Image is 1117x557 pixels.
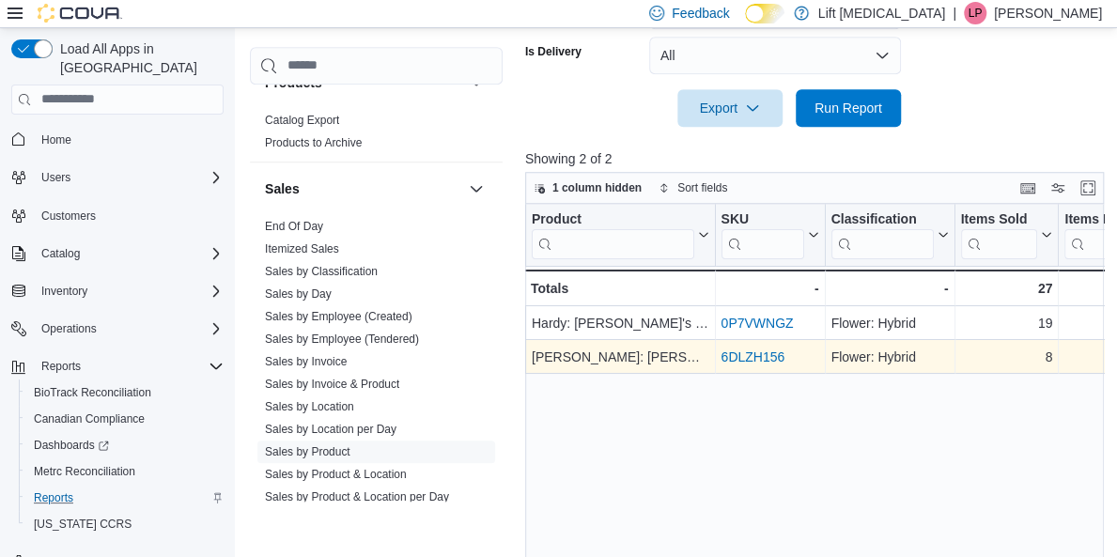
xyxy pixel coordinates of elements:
[994,2,1102,24] p: [PERSON_NAME]
[4,202,231,229] button: Customers
[721,349,784,364] a: 6DLZH156
[26,487,224,509] span: Reports
[649,37,901,74] button: All
[960,277,1052,300] div: 27
[960,210,1052,258] button: Items Sold
[960,210,1037,258] div: Items Sold
[34,385,151,400] span: BioTrack Reconciliation
[960,312,1052,334] div: 19
[721,210,818,258] button: SKU
[19,511,231,537] button: [US_STATE] CCRS
[265,467,407,482] span: Sales by Product & Location
[41,209,96,224] span: Customers
[265,422,396,437] span: Sales by Location per Day
[26,434,116,456] a: Dashboards
[689,89,771,127] span: Export
[41,246,80,261] span: Catalog
[41,321,97,336] span: Operations
[265,114,339,127] a: Catalog Export
[721,277,818,300] div: -
[34,280,95,302] button: Inventory
[26,487,81,509] a: Reports
[830,277,948,300] div: -
[41,284,87,299] span: Inventory
[265,310,412,323] a: Sales by Employee (Created)
[265,241,339,256] span: Itemized Sales
[41,170,70,185] span: Users
[19,485,231,511] button: Reports
[265,468,407,481] a: Sales by Product & Location
[265,333,419,346] a: Sales by Employee (Tendered)
[265,309,412,324] span: Sales by Employee (Created)
[34,280,224,302] span: Inventory
[19,432,231,458] a: Dashboards
[34,490,73,505] span: Reports
[830,210,948,258] button: Classification
[265,378,399,391] a: Sales by Invoice & Product
[34,355,88,378] button: Reports
[532,346,709,368] div: [PERSON_NAME]: [PERSON_NAME] of Eden 1g
[34,355,224,378] span: Reports
[250,109,503,162] div: Products
[34,129,79,151] a: Home
[960,210,1037,228] div: Items Sold
[265,242,339,255] a: Itemized Sales
[53,39,224,77] span: Load All Apps in [GEOGRAPHIC_DATA]
[41,359,81,374] span: Reports
[677,89,783,127] button: Export
[265,219,323,234] span: End Of Day
[265,264,378,279] span: Sales by Classification
[265,265,378,278] a: Sales by Classification
[34,317,224,340] span: Operations
[34,205,103,227] a: Customers
[532,210,694,258] div: Product
[26,513,139,535] a: [US_STATE] CCRS
[34,166,224,189] span: Users
[41,132,71,147] span: Home
[814,99,882,117] span: Run Report
[265,179,300,198] h3: Sales
[265,286,332,302] span: Sales by Day
[265,179,461,198] button: Sales
[265,399,354,414] span: Sales by Location
[4,278,231,304] button: Inventory
[1047,177,1069,199] button: Display options
[34,438,109,453] span: Dashboards
[34,411,145,426] span: Canadian Compliance
[525,44,582,59] label: Is Delivery
[265,400,354,413] a: Sales by Location
[830,210,933,228] div: Classification
[250,215,503,538] div: Sales
[531,277,709,300] div: Totals
[265,287,332,301] a: Sales by Day
[265,444,350,459] span: Sales by Product
[465,71,488,94] button: Products
[796,89,901,127] button: Run Report
[34,242,87,265] button: Catalog
[265,423,396,436] a: Sales by Location per Day
[26,460,143,483] a: Metrc Reconciliation
[960,346,1052,368] div: 8
[525,149,1110,168] p: Showing 2 of 2
[953,2,956,24] p: |
[34,166,78,189] button: Users
[19,458,231,485] button: Metrc Reconciliation
[34,517,132,532] span: [US_STATE] CCRS
[26,460,224,483] span: Metrc Reconciliation
[830,346,948,368] div: Flower: Hybrid
[830,312,948,334] div: Flower: Hybrid
[532,210,694,228] div: Product
[465,178,488,200] button: Sales
[265,135,362,150] span: Products to Archive
[19,379,231,406] button: BioTrack Reconciliation
[26,381,224,404] span: BioTrack Reconciliation
[964,2,986,24] div: Leon Porcher
[672,4,729,23] span: Feedback
[4,353,231,379] button: Reports
[265,332,419,347] span: Sales by Employee (Tendered)
[721,210,803,228] div: SKU
[19,406,231,432] button: Canadian Compliance
[265,136,362,149] a: Products to Archive
[265,490,449,503] a: Sales by Product & Location per Day
[265,220,323,233] a: End Of Day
